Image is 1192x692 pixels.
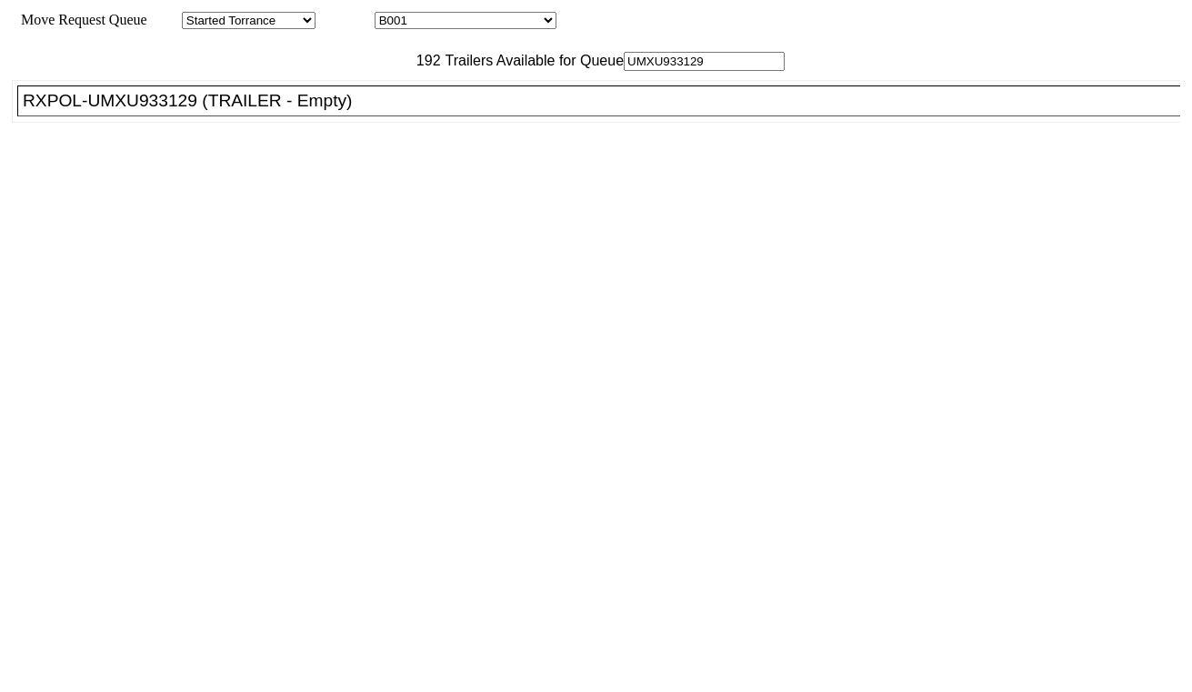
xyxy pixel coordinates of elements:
[319,12,371,27] span: Location
[441,53,625,68] span: Trailers Available for Queue
[23,91,1191,111] div: RXPOL-UMXU933129 (TRAILER - Empty)
[12,12,147,27] span: Move Request Queue
[624,52,785,71] input: Filter Available Trailers
[407,53,441,68] span: 192
[150,12,178,27] span: Area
